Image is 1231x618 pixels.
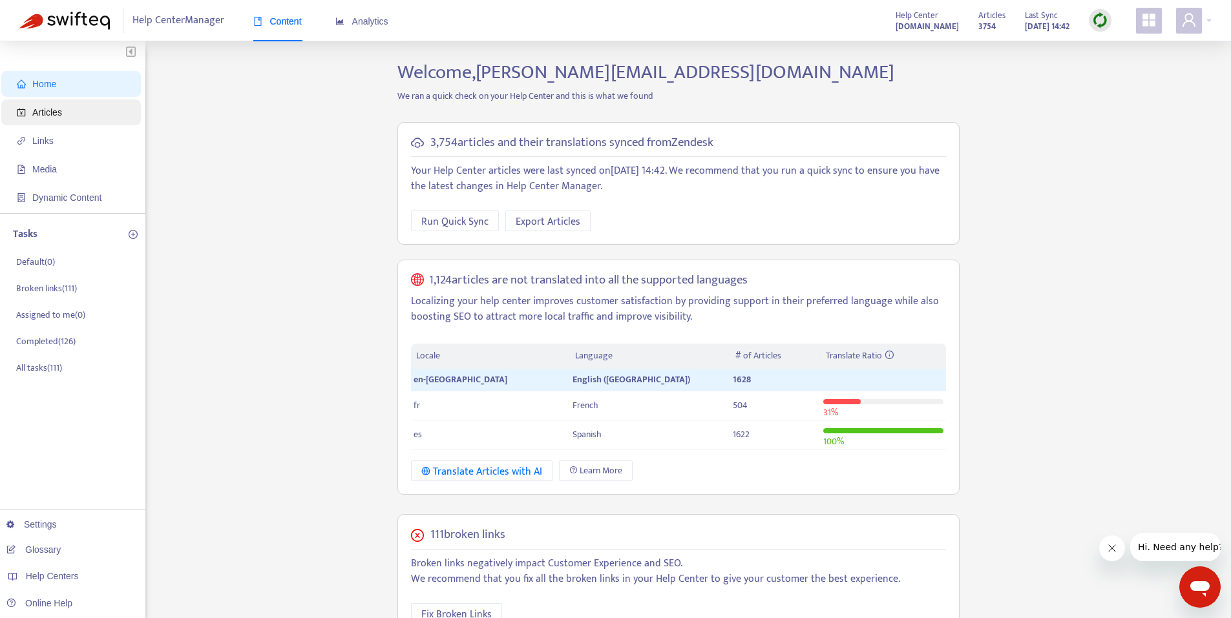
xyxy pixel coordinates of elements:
th: # of Articles [730,344,821,369]
span: container [17,193,26,202]
span: Articles [32,107,62,118]
iframe: Close message [1099,535,1125,561]
h5: 111 broken links [430,528,505,542]
span: Help Center [896,8,938,23]
div: Translate Ratio [826,349,941,363]
p: Your Help Center articles were last synced on [DATE] 14:42 . We recommend that you run a quick sy... [411,163,946,194]
a: Settings [6,519,57,530]
p: We ran a quick check on your Help Center and this is what we found [388,89,969,103]
a: [DOMAIN_NAME] [896,19,959,34]
span: home [17,79,26,88]
img: sync.dc5367851b00ba804db3.png [1092,12,1108,28]
span: es [414,427,422,442]
span: link [17,136,26,145]
span: 31 % [823,405,838,420]
span: plus-circle [129,230,138,239]
span: area-chart [335,17,344,26]
span: account-book [17,108,26,117]
span: Welcome, [PERSON_NAME][EMAIL_ADDRESS][DOMAIN_NAME] [397,56,894,88]
iframe: Message from company [1130,533,1221,561]
a: Glossary [6,544,61,555]
button: Run Quick Sync [411,211,499,231]
p: Assigned to me ( 0 ) [16,308,85,322]
p: Completed ( 126 ) [16,335,76,348]
button: Translate Articles with AI [411,460,552,481]
span: French [573,398,598,413]
span: Help Center Manager [132,8,224,33]
span: Spanish [573,427,602,442]
span: fr [414,398,420,413]
p: Broken links ( 111 ) [16,282,77,295]
span: English ([GEOGRAPHIC_DATA]) [573,372,690,387]
span: appstore [1141,12,1157,28]
span: Home [32,79,56,89]
p: Localizing your help center improves customer satisfaction by providing support in their preferre... [411,294,946,325]
span: Help Centers [26,571,79,581]
span: global [411,273,424,288]
h5: 3,754 articles and their translations synced from Zendesk [430,136,713,150]
strong: [DATE] 14:42 [1025,19,1069,34]
span: Content [253,16,302,26]
span: 1628 [733,372,751,387]
span: book [253,17,262,26]
a: Online Help [6,598,72,608]
span: Media [32,164,57,174]
span: close-circle [411,529,424,542]
span: Hi. Need any help? [8,9,93,19]
span: Articles [978,8,1005,23]
span: Dynamic Content [32,192,101,203]
span: Export Articles [516,214,580,230]
span: Learn More [580,464,622,478]
span: Links [32,136,54,146]
span: Run Quick Sync [421,214,489,230]
a: Learn More [559,460,633,481]
strong: 3754 [978,19,996,34]
span: Last Sync [1025,8,1058,23]
p: Tasks [13,227,37,242]
span: cloud-sync [411,136,424,149]
button: Export Articles [505,211,591,231]
img: Swifteq [19,12,110,30]
p: Default ( 0 ) [16,255,55,269]
p: Broken links negatively impact Customer Experience and SEO. We recommend that you fix all the bro... [411,556,946,587]
span: user [1181,12,1197,28]
span: file-image [17,165,26,174]
th: Language [570,344,730,369]
span: 1622 [733,427,750,442]
span: en-[GEOGRAPHIC_DATA] [414,372,507,387]
p: All tasks ( 111 ) [16,361,62,375]
div: Translate Articles with AI [421,464,542,480]
span: 100 % [823,434,844,449]
iframe: Button to launch messaging window [1179,566,1221,608]
span: Analytics [335,16,388,26]
h5: 1,124 articles are not translated into all the supported languages [429,273,748,288]
th: Locale [411,344,570,369]
span: 504 [733,398,748,413]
